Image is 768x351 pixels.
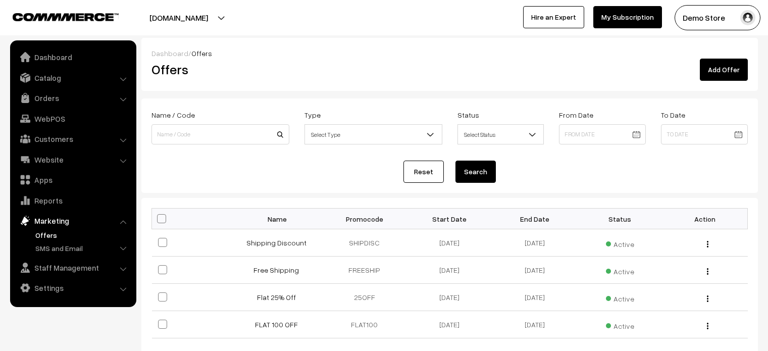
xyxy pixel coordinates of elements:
td: FREESHIP [322,257,407,284]
a: Offers [33,230,133,240]
td: FLAT100 [322,311,407,338]
a: Customers [13,130,133,148]
button: Demo Store [675,5,760,30]
input: To Date [661,124,748,144]
a: Catalog [13,69,133,87]
label: Status [457,110,479,120]
a: Add Offer [700,59,748,81]
button: [DOMAIN_NAME] [114,5,243,30]
a: Staff Management [13,259,133,277]
td: [DATE] [407,229,492,257]
a: FLAT 100 OFF [255,320,298,329]
a: SMS and Email [33,243,133,254]
img: Menu [707,241,708,247]
a: Reports [13,191,133,210]
label: To Date [661,110,685,120]
a: Apps [13,171,133,189]
label: From Date [559,110,593,120]
a: Dashboard [13,48,133,66]
span: [DATE] [525,293,545,302]
th: Status [577,209,662,229]
span: [DATE] [525,238,545,247]
th: End Date [492,209,578,229]
label: Type [304,110,321,120]
td: [DATE] [407,311,492,338]
h2: Offers [151,62,340,77]
input: Name / Code [151,124,289,144]
span: Select Type [305,126,442,143]
span: Select Type [304,124,442,144]
span: Active [606,264,634,277]
td: 25OFF [322,284,407,311]
a: Free Shipping [253,266,299,274]
span: [DATE] [525,266,545,274]
th: Promocode [322,209,407,229]
span: Select Status [458,126,544,143]
th: Start Date [407,209,492,229]
img: Menu [707,323,708,329]
th: Action [662,209,748,229]
a: Reset [403,161,444,183]
a: Orders [13,89,133,107]
td: [DATE] [492,311,578,338]
span: Select Status [457,124,544,144]
a: WebPOS [13,110,133,128]
td: [DATE] [407,257,492,284]
span: Active [606,291,634,304]
img: COMMMERCE [13,13,119,21]
div: / [151,48,748,59]
a: Marketing [13,212,133,230]
img: Menu [707,295,708,302]
a: Dashboard [151,49,188,58]
img: Menu [707,268,708,275]
th: Name [237,209,322,229]
span: Active [606,236,634,249]
a: Settings [13,279,133,297]
button: Search [455,161,496,183]
input: From Date [559,124,646,144]
label: Name / Code [151,110,195,120]
a: Hire an Expert [523,6,584,28]
td: SHIPDISC [322,229,407,257]
a: Shipping Discount [246,238,306,247]
td: [DATE] [407,284,492,311]
a: My Subscription [593,6,662,28]
a: Website [13,151,133,169]
a: Flat 25% Off [257,293,296,302]
a: COMMMERCE [13,10,101,22]
span: Offers [191,49,212,58]
img: user [740,10,755,25]
span: Active [606,318,634,331]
